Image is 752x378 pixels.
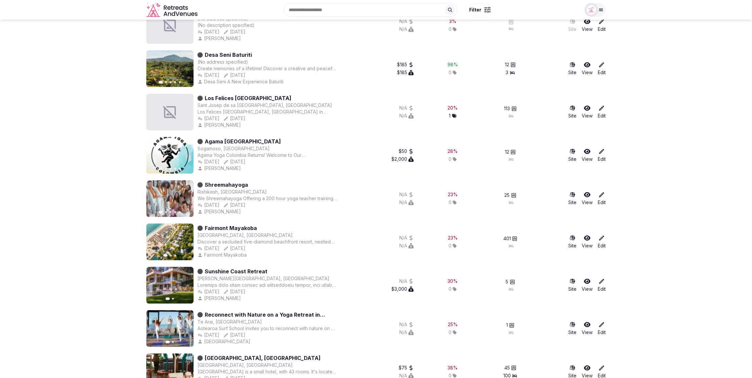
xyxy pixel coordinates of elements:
button: Go to slide 2 [165,211,167,213]
button: 12 [505,149,516,156]
div: N/A [399,105,414,112]
button: [DATE] [198,245,219,252]
span: 12 [505,62,509,68]
button: 30% [448,278,458,285]
div: 1 [449,113,457,119]
a: View [582,278,593,293]
a: Visit the homepage [146,3,199,17]
button: 12 [505,62,516,68]
div: [GEOGRAPHIC_DATA] [198,339,252,345]
span: 25 [505,192,510,199]
button: N/A [399,329,414,336]
a: Site [568,105,576,119]
img: Featured image for Desa Seni Baturiti [146,51,194,87]
button: $2,000 [391,156,414,163]
button: Go to slide 3 [174,255,176,257]
button: 98% [448,62,458,68]
div: N/A [399,113,414,119]
span: 45 [504,365,510,371]
button: [DATE] [223,332,245,339]
button: Go to slide 1 [159,211,163,214]
button: [DATE] [223,289,245,295]
button: 5 [506,279,515,285]
a: Site [568,235,576,249]
div: [DATE] [198,202,219,209]
a: Sunshine Coast Retreat [205,268,267,276]
button: Go to slide 3 [170,81,172,83]
button: 45 [504,365,516,371]
button: [GEOGRAPHIC_DATA], [GEOGRAPHIC_DATA] [198,232,293,239]
div: 98 % [448,62,458,68]
div: Te Arai, [GEOGRAPHIC_DATA] [198,319,262,325]
a: Site [568,62,576,76]
button: 20% [448,105,458,112]
div: Los Felices [GEOGRAPHIC_DATA], [GEOGRAPHIC_DATA] in [GEOGRAPHIC_DATA] [198,109,337,115]
button: 28% [448,148,458,155]
a: Desa Seni Baturiti [205,51,252,59]
div: N/A [399,278,414,285]
button: Rishikesh, [GEOGRAPHIC_DATA] [198,189,267,196]
button: Go to slide 4 [174,211,176,213]
button: Go to slide 2 [165,81,167,83]
button: $185 [397,62,414,68]
button: [DATE] [223,202,245,209]
a: Agama [GEOGRAPHIC_DATA] [205,138,281,146]
img: Featured image for Sunshine Coast Retreat [146,267,194,304]
button: Go to slide 5 [179,81,181,83]
button: [DATE] [198,159,219,165]
button: Site [568,322,576,336]
button: Go to slide 4 [174,81,176,83]
button: [GEOGRAPHIC_DATA], [GEOGRAPHIC_DATA] [198,362,293,369]
div: Agama Yoga Colombia Returns! Welcome to Our Transformational Agama Yoga Level 1–3 Course For spir... [198,152,337,159]
a: View [582,322,593,336]
a: Edit [598,148,606,163]
div: [DATE] [223,159,245,165]
span: 12 [505,149,509,156]
div: 23 % [448,235,458,241]
button: [PERSON_NAME] [198,122,242,129]
button: Go to slide 1 [159,168,163,171]
div: [GEOGRAPHIC_DATA] is a small hotel, with 43 rooms. It's located in the center of [GEOGRAPHIC_DATA... [198,369,337,375]
div: [DATE] [223,72,245,79]
span: 0 [449,156,451,163]
div: [DATE] [198,115,219,122]
a: Site [568,192,576,206]
button: N/A [399,26,414,33]
button: Go to slide 1 [166,298,170,301]
button: 3 [506,70,515,76]
div: [PERSON_NAME] [198,165,242,172]
div: Fairmont Mayakoba [198,252,248,259]
button: 401 [503,236,517,242]
button: [DATE] [223,29,245,35]
button: $50 [399,148,414,155]
span: 0 [449,286,451,293]
button: [PERSON_NAME] [198,35,242,42]
div: Create memories of a lifetime! Discover a creative and peaceful haven at Desa [GEOGRAPHIC_DATA]’s... [198,66,337,72]
button: [PERSON_NAME][GEOGRAPHIC_DATA], [GEOGRAPHIC_DATA] [198,276,329,282]
a: Edit [598,278,606,293]
a: View [582,105,593,119]
div: 30 % [448,278,458,285]
span: 3 [506,70,509,76]
button: [DATE] [223,115,245,122]
a: Edit [598,322,606,336]
a: Edit [598,235,606,249]
button: 25% [448,322,458,328]
div: 25 % [448,322,458,328]
button: 113 [504,106,517,112]
button: Desa Seni A New Experience Baturiti [198,79,285,85]
button: Go to slide 5 [179,211,181,213]
button: $75 [399,365,414,371]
